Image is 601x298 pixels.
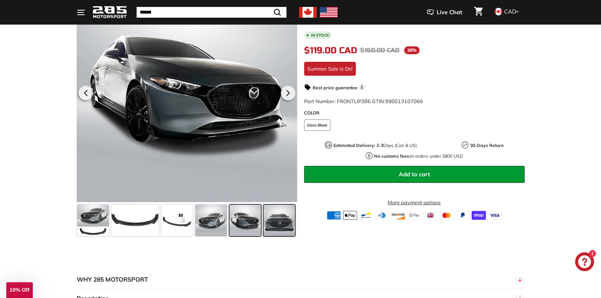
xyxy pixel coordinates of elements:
inbox-online-store-chat: Shopify online store chat [573,252,596,273]
img: ideal [423,211,438,220]
img: shopify_pay [472,211,486,220]
b: In stock [311,33,329,37]
span: 990013107066 [385,98,423,104]
span: 10% Off [9,287,29,293]
span: CAD [504,8,516,15]
span: $119.00 CAD [304,45,357,56]
img: bancontact [359,211,373,220]
div: 10% Off [6,282,33,298]
span: 26% [404,46,420,54]
span: Part Number: FRONTLIP386 GTIN: [304,98,423,104]
button: Live Chat [419,4,470,20]
strong: Best price guarantee [313,85,357,91]
input: Search [137,7,286,18]
div: Summer Sale is On! [304,62,356,76]
span: Add to cart [399,171,430,178]
span: $160.00 CAD [360,46,399,54]
img: paypal [456,211,470,220]
button: Add to cart [304,166,525,183]
span: i [359,84,365,90]
img: Logo_285_Motorsport_areodynamics_components [92,5,127,20]
img: master [439,211,454,220]
strong: Estimated Delivery: 2-3 [333,143,383,148]
span: Live Chat [437,8,462,16]
img: apple_pay [343,211,357,220]
button: WHY 285 MOTORSPORT [77,270,525,289]
p: on orders under $800 USD [374,153,463,160]
img: visa [488,211,502,220]
h1: Front Lip Splitter - [DATE]-[DATE] Mazda 3 4th Gen Sedan [304,6,525,26]
a: Cart [470,2,486,23]
img: discover [391,211,405,220]
img: american_express [327,211,341,220]
img: diners_club [375,211,389,220]
img: google_pay [407,211,421,220]
strong: No customs fees [374,153,409,159]
label: COLOR [304,110,525,116]
a: More payment options [304,199,525,206]
p: Days (Can & US) [333,142,417,149]
strong: 30-Days Return [470,143,504,148]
